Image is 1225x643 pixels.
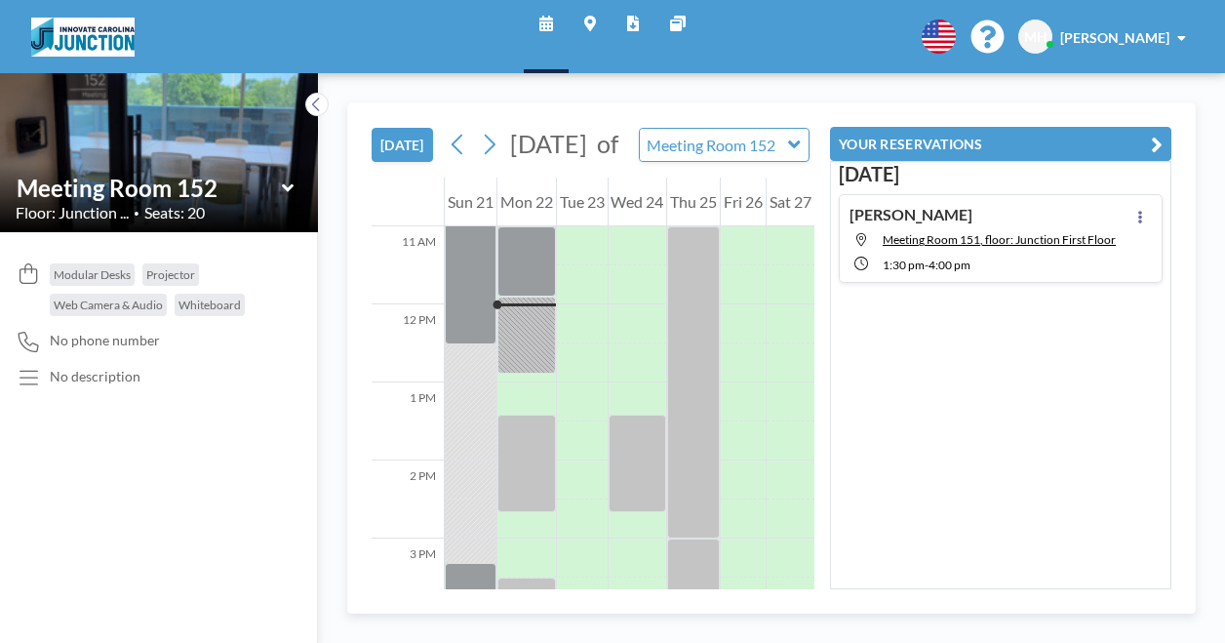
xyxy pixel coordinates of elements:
span: 4:00 PM [929,258,970,272]
div: Tue 23 [557,178,608,226]
div: Wed 24 [609,178,667,226]
img: organization-logo [31,18,135,57]
div: 12 PM [372,304,444,382]
button: YOUR RESERVATIONS [830,127,1171,161]
div: No description [50,368,140,385]
span: [PERSON_NAME] [1060,29,1169,46]
div: Sun 21 [445,178,496,226]
div: Mon 22 [497,178,556,226]
h4: [PERSON_NAME] [850,205,972,224]
span: Seats: 20 [144,203,205,222]
div: Fri 26 [721,178,766,226]
span: Floor: Junction ... [16,203,129,222]
span: of [597,129,618,159]
span: No phone number [50,332,160,349]
div: Sat 27 [767,178,814,226]
span: Projector [146,267,195,282]
span: - [925,258,929,272]
div: 3 PM [372,539,444,617]
input: Meeting Room 152 [17,174,282,202]
h3: [DATE] [839,162,1163,186]
span: Meeting Room 151, floor: Junction First Floor [883,232,1116,247]
div: Thu 25 [667,178,720,226]
span: • [134,207,139,220]
input: Meeting Room 152 [640,129,789,161]
button: [DATE] [372,128,433,162]
div: 2 PM [372,461,444,539]
span: [DATE] [510,129,587,158]
span: Whiteboard [178,298,241,312]
span: Web Camera & Audio [54,298,163,312]
div: 1 PM [372,382,444,461]
span: MH [1024,28,1047,46]
span: Modular Desks [54,267,131,282]
div: 11 AM [372,226,444,304]
span: 1:30 PM [883,258,925,272]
